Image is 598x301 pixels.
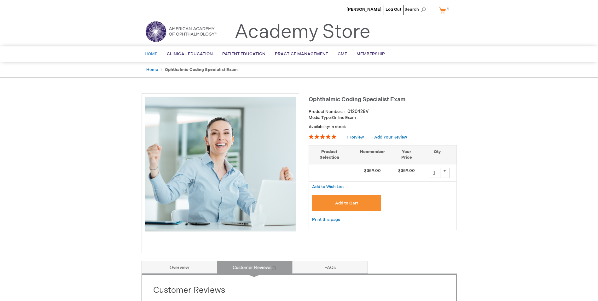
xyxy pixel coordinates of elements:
[146,67,158,72] a: Home
[335,201,358,206] span: Add to Cart
[292,261,368,274] a: FAQs
[167,51,213,56] span: Clinical Education
[309,109,345,114] strong: Product Number
[437,4,453,15] a: 1
[312,184,344,189] a: Add to Wish List
[350,164,395,181] td: $359.00
[312,195,381,211] button: Add to Cart
[338,51,347,56] span: CME
[357,51,385,56] span: Membership
[153,286,225,295] strong: Customer Reviews
[350,145,395,164] th: Nonmember
[350,135,364,140] span: Review
[347,135,348,140] span: 1
[347,135,365,140] a: 1 Review
[145,97,296,248] img: Ophthalmic Coding Specialist Exam
[330,124,346,129] span: In stock
[395,164,418,181] td: $359.00
[145,51,157,56] span: Home
[309,96,405,103] span: Ophthalmic Coding Specialist Exam
[440,168,450,173] div: +
[222,51,265,56] span: Patient Education
[428,168,440,178] input: Qty
[309,145,350,164] th: Product Selection
[312,216,340,224] a: Print this page
[271,265,276,270] span: 1
[217,261,293,274] a: Customer Reviews1
[418,145,456,164] th: Qty
[386,7,401,12] a: Log Out
[309,115,332,120] strong: Media Type:
[346,7,381,12] a: [PERSON_NAME]
[347,109,369,115] div: 0120428V
[309,134,336,139] div: 100%
[440,173,450,178] div: -
[404,3,428,16] span: Search
[275,51,328,56] span: Practice Management
[165,67,238,72] strong: Ophthalmic Coding Specialist Exam
[374,135,407,140] a: Add Your Review
[235,21,370,44] a: Academy Store
[309,115,457,121] p: Online Exam
[395,145,418,164] th: Your Price
[447,7,449,12] span: 1
[142,261,217,274] a: Overview
[309,124,457,130] p: Availability:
